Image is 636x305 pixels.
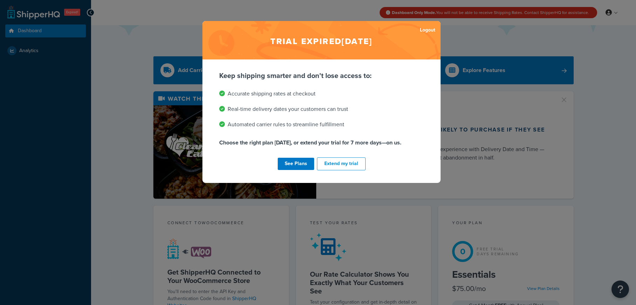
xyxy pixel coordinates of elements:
a: Logout [420,25,435,35]
button: Extend my trial [317,157,366,170]
p: Choose the right plan [DATE], or extend your trial for 7 more days—on us. [219,138,424,148]
li: Automated carrier rules to streamline fulfillment [219,120,424,129]
li: Accurate shipping rates at checkout [219,89,424,99]
li: Real-time delivery dates your customers can trust [219,104,424,114]
h2: Trial expired [DATE] [202,21,441,59]
p: Keep shipping smarter and don't lose access to: [219,71,424,80]
a: See Plans [278,158,314,170]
